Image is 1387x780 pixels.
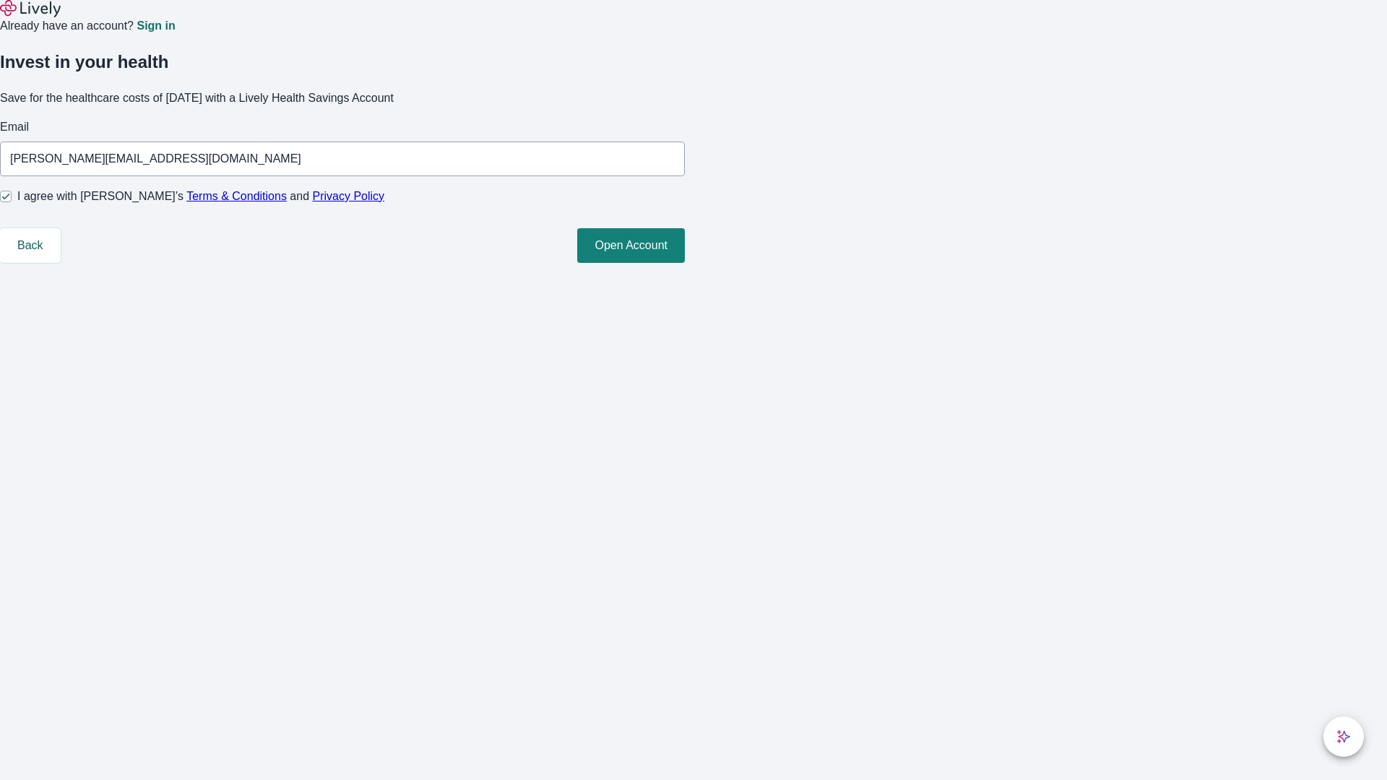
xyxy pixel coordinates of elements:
a: Sign in [137,20,175,32]
svg: Lively AI Assistant [1336,729,1351,744]
span: I agree with [PERSON_NAME]’s and [17,188,384,205]
a: Privacy Policy [313,190,385,202]
a: Terms & Conditions [186,190,287,202]
button: chat [1323,716,1364,757]
button: Open Account [577,228,685,263]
